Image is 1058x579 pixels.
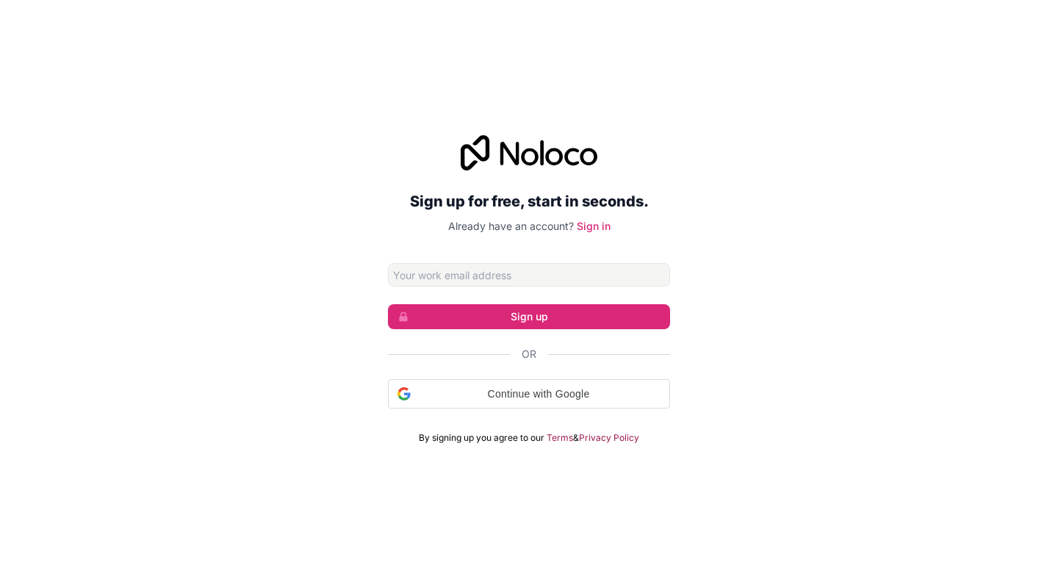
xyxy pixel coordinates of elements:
[388,304,670,329] button: Sign up
[547,432,573,444] a: Terms
[417,386,661,402] span: Continue with Google
[388,188,670,215] h2: Sign up for free, start in seconds.
[579,432,639,444] a: Privacy Policy
[577,220,611,232] a: Sign in
[419,432,544,444] span: By signing up you agree to our
[573,432,579,444] span: &
[448,220,574,232] span: Already have an account?
[522,347,536,362] span: Or
[388,379,670,409] div: Continue with Google
[388,263,670,287] input: Email address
